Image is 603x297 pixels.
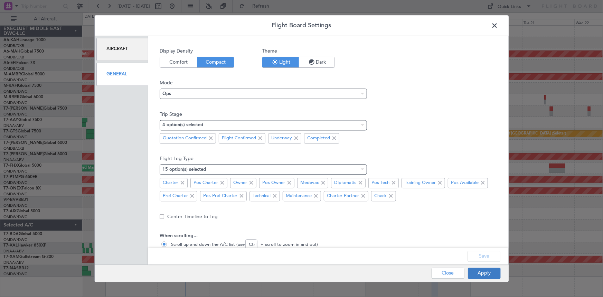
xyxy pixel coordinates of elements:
[162,123,203,128] mat-select-trigger: 4 option(s) selected
[307,135,330,142] span: Completed
[167,213,218,220] label: Center Timeline to Leg
[162,167,206,172] mat-select-trigger: 15 option(s) selected
[197,57,234,67] button: Compact
[371,179,389,186] span: Pos Tech
[163,179,178,186] span: Charter
[163,193,188,199] span: Pref Charter
[300,179,319,186] span: Medevac
[286,193,312,199] span: Maintenance
[160,232,497,240] span: When scrolling...
[334,179,356,186] span: Diplomatic
[162,92,171,96] span: Ops
[160,47,234,55] span: Display Density
[253,193,271,199] span: Technical
[299,57,335,67] button: Dark
[160,111,497,118] span: Trip Stage
[160,57,197,67] button: Comfort
[262,179,285,186] span: Pos Owner
[160,79,497,86] span: Mode
[160,155,497,162] span: Flight Leg Type
[233,179,247,186] span: Owner
[203,193,237,199] span: Pos Pref Charter
[468,268,501,279] button: Apply
[96,63,149,86] div: General
[374,193,387,199] span: Check
[451,179,479,186] span: Pos Available
[95,15,509,36] header: Flight Board Settings
[262,57,299,67] button: Light
[222,135,256,142] span: Flight Confirmed
[271,135,292,142] span: Underway
[96,38,149,61] div: Aircraft
[432,268,464,279] button: Close
[262,47,335,55] span: Theme
[163,135,207,142] span: Quotation Confirmed
[405,179,436,186] span: Training Owner
[168,241,318,248] span: Scroll up and down the A/C list (use Ctrl + scroll to zoom in and out)
[194,179,218,186] span: Pos Charter
[327,193,359,199] span: Charter Partner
